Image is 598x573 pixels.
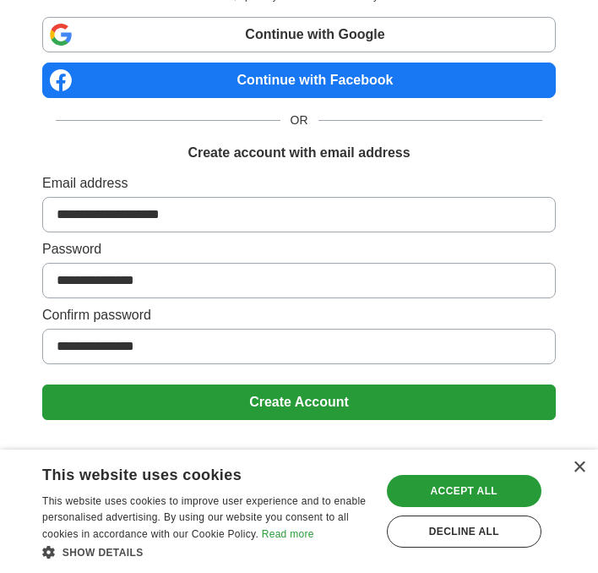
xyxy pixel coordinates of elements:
[188,143,410,163] h1: Create account with email address
[63,547,144,559] span: Show details
[42,173,556,194] label: Email address
[42,385,556,420] button: Create Account
[387,516,541,548] div: Decline all
[42,495,366,541] span: This website uses cookies to improve user experience and to enable personalised advertising. By u...
[387,475,541,507] div: Accept all
[573,461,585,474] div: Close
[42,63,556,98] a: Continue with Facebook
[42,543,371,560] div: Show details
[280,112,318,129] span: OR
[42,239,556,259] label: Password
[262,528,314,540] a: Read more, opens a new window
[237,447,360,465] span: Already registered?
[42,17,556,52] a: Continue with Google
[42,305,556,325] label: Confirm password
[42,460,329,485] div: This website uses cookies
